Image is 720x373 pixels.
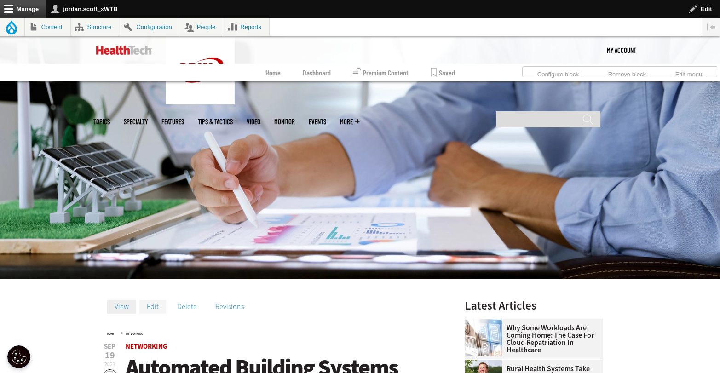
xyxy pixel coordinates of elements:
a: Electronic health records [465,319,507,326]
a: Video [247,118,260,125]
span: 19 [103,351,117,360]
a: Revisions [208,300,251,314]
div: User menu [607,36,636,64]
span: More [340,118,359,125]
span: 2023 [104,361,115,368]
img: Home [96,46,152,55]
a: Tips & Tactics [198,118,233,125]
a: Remove block [605,68,650,78]
a: CDW [166,97,235,107]
a: People [180,18,224,36]
a: Saved [431,64,455,81]
img: Electronic health records [465,319,502,356]
h3: Latest Articles [465,300,603,311]
a: Jim Roeder [465,360,507,367]
a: Configuration [120,18,180,36]
a: Edit menu [672,68,706,78]
a: Dashboard [303,64,331,81]
img: Home [166,36,235,104]
a: My Account [607,36,636,64]
a: Delete [170,300,204,314]
a: Networking [126,332,143,336]
span: Sep [103,343,117,350]
a: Content [25,18,70,36]
a: Configure block [534,68,582,78]
a: Structure [71,18,120,36]
a: View [107,300,136,314]
a: MonITor [274,118,295,125]
a: Home [265,64,281,81]
a: Networking [126,342,167,351]
button: Open Preferences [7,345,30,368]
div: » [107,329,441,336]
div: Cookie Settings [7,345,30,368]
a: Why Some Workloads Are Coming Home: The Case for Cloud Repatriation in Healthcare [465,324,598,354]
a: Premium Content [353,64,409,81]
span: Topics [93,118,110,125]
button: Vertical orientation [702,18,720,36]
a: Events [309,118,326,125]
span: Specialty [124,118,148,125]
a: Reports [224,18,270,36]
a: Home [107,332,114,336]
a: Features [161,118,184,125]
a: Edit [139,300,166,314]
